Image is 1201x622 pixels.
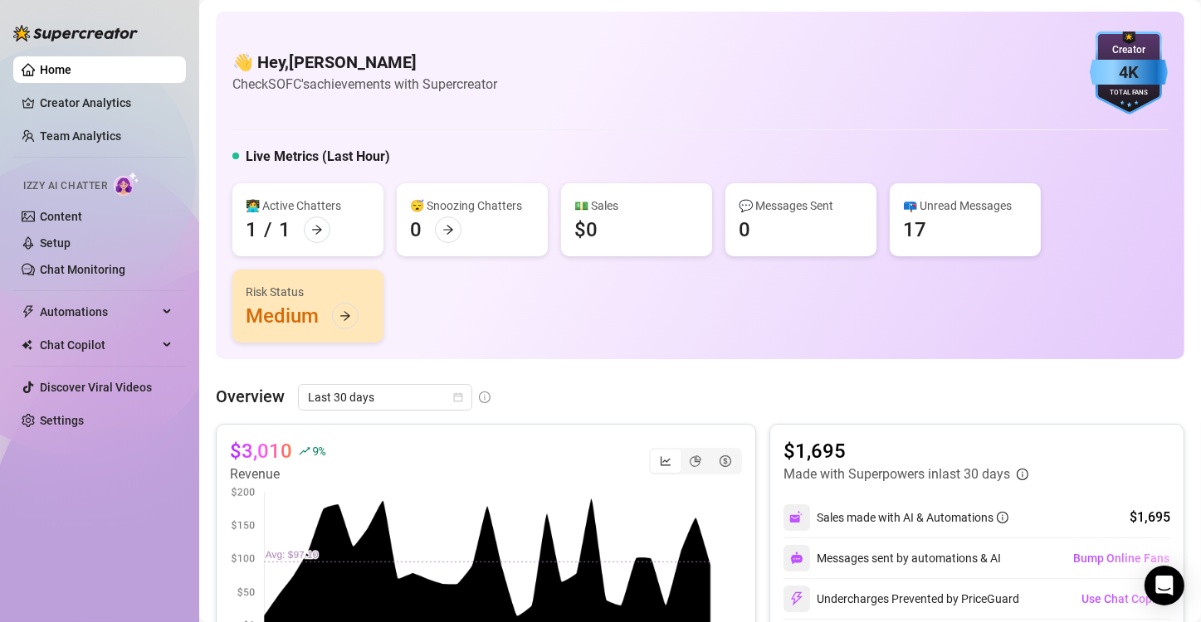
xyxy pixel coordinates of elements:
a: Content [40,210,82,223]
div: 💬 Messages Sent [739,197,863,215]
div: Undercharges Prevented by PriceGuard [784,586,1019,612]
div: 💵 Sales [574,197,699,215]
div: 😴 Snoozing Chatters [410,197,535,215]
a: Team Analytics [40,129,121,143]
span: thunderbolt [22,305,35,318]
div: Sales made with AI & Automations [817,508,1008,527]
div: $0 [574,216,598,243]
span: Izzy AI Chatter [23,178,107,194]
div: 0 [739,216,750,243]
a: Setup [40,236,71,250]
span: Chat Copilot [40,332,158,358]
button: Use Chat Copilot [1081,586,1170,612]
span: rise [299,445,310,457]
div: $1,695 [1130,508,1170,527]
span: 9 % [312,443,325,459]
div: 4K [1090,60,1168,85]
div: Creator [1090,42,1168,58]
a: Chat Monitoring [40,263,125,276]
h4: 👋 Hey, [PERSON_NAME] [232,51,497,74]
a: Settings [40,414,84,427]
img: svg%3e [790,552,803,565]
div: Open Intercom Messenger [1145,566,1184,605]
div: 1 [246,216,257,243]
article: $1,695 [784,438,1028,464]
div: 👩‍💻 Active Chatters [246,197,370,215]
img: svg%3e [789,591,804,606]
div: Total Fans [1090,88,1168,99]
div: segmented control [649,448,742,474]
article: Made with Superpowers in last 30 days [784,464,1010,484]
img: AI Chatter [114,172,139,196]
span: info-circle [479,391,491,403]
img: logo-BBDzfeDw.svg [13,25,138,41]
article: Check SOFC's achievements with Supercreator [232,74,497,95]
span: Last 30 days [308,385,462,410]
div: 1 [279,216,290,243]
div: 17 [903,216,926,243]
article: Overview [216,384,285,409]
span: info-circle [997,512,1008,523]
span: arrow-right [442,224,454,236]
span: Use Chat Copilot [1081,592,1169,605]
div: Risk Status [246,283,370,301]
a: Discover Viral Videos [40,381,152,394]
span: line-chart [660,455,671,467]
div: Messages sent by automations & AI [784,545,1001,571]
div: 0 [410,216,422,243]
a: Home [40,63,71,76]
span: arrow-right [311,224,323,236]
span: dollar-circle [720,455,731,467]
span: info-circle [1017,469,1028,480]
h5: Live Metrics (Last Hour) [246,147,390,167]
a: Creator Analytics [40,90,173,116]
span: Bump Online Fans [1073,552,1169,565]
div: 📪 Unread Messages [903,197,1028,215]
img: blue-badge-DgoSNQY1.svg [1090,32,1168,114]
img: Chat Copilot [22,339,32,351]
span: Automations [40,299,158,325]
span: pie-chart [690,455,701,467]
span: arrow-right [339,310,351,322]
span: calendar [453,392,463,402]
button: Bump Online Fans [1072,545,1170,571]
article: $3,010 [230,438,292,464]
article: Revenue [230,464,325,484]
img: svg%3e [789,510,804,525]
